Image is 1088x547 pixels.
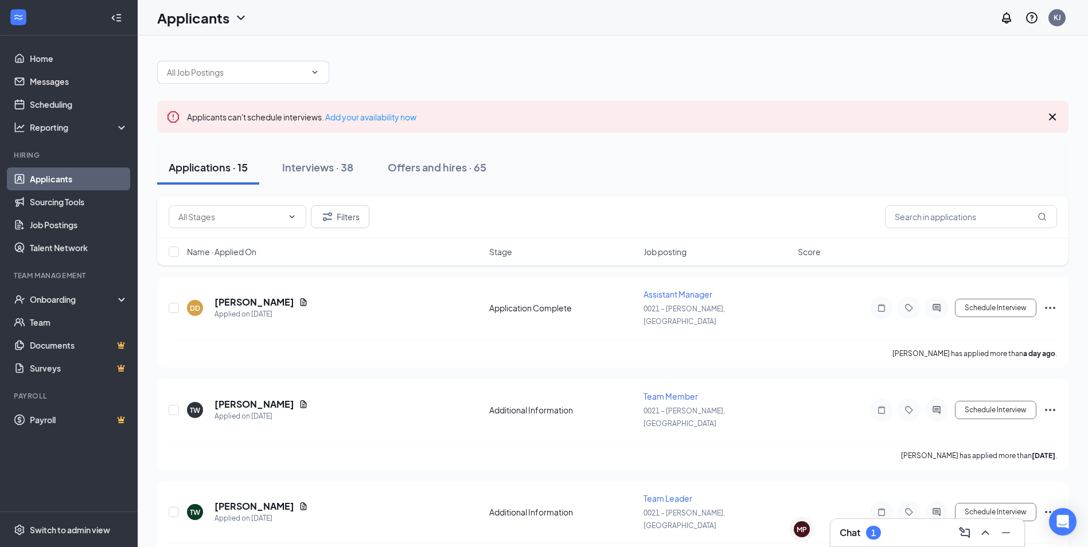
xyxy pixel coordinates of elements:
a: Sourcing Tools [30,190,128,213]
div: 1 [871,528,876,538]
div: Hiring [14,150,126,160]
div: Additional Information [489,404,637,416]
svg: ChevronDown [310,68,319,77]
a: Scheduling [30,93,128,116]
h5: [PERSON_NAME] [215,500,294,513]
div: Open Intercom Messenger [1049,508,1077,536]
span: 0021 – [PERSON_NAME], [GEOGRAPHIC_DATA] [644,509,725,530]
svg: Cross [1046,110,1059,124]
svg: Note [875,405,888,415]
svg: Tag [902,303,916,312]
svg: ComposeMessage [958,526,972,540]
div: Switch to admin view [30,524,110,536]
b: [DATE] [1032,451,1055,460]
div: Application Complete [489,302,637,314]
button: Schedule Interview [955,299,1036,317]
div: Additional Information [489,506,637,518]
div: Applications · 15 [169,160,248,174]
span: Stage [489,246,512,257]
svg: Note [875,303,888,312]
svg: MagnifyingGlass [1038,212,1047,221]
input: All Stages [178,210,283,223]
a: Home [30,47,128,70]
svg: Minimize [999,526,1013,540]
span: Team Member [644,391,698,401]
div: Onboarding [30,294,118,305]
a: DocumentsCrown [30,334,128,357]
div: Applied on [DATE] [215,513,308,524]
a: Add your availability now [325,112,416,122]
input: All Job Postings [167,66,306,79]
div: TW [190,405,200,415]
div: Interviews · 38 [282,160,353,174]
svg: ActiveChat [930,405,943,415]
svg: ChevronUp [978,526,992,540]
input: Search in applications [885,205,1057,228]
div: Payroll [14,391,126,401]
svg: Ellipses [1043,403,1057,417]
svg: ChevronDown [234,11,248,25]
button: ComposeMessage [956,523,974,542]
button: Minimize [997,523,1015,542]
h5: [PERSON_NAME] [215,296,294,308]
svg: Tag [902,405,916,415]
svg: Collapse [111,12,122,24]
div: MP [797,525,807,534]
div: Reporting [30,122,128,133]
b: a day ago [1023,349,1055,358]
span: 0021 – [PERSON_NAME], [GEOGRAPHIC_DATA] [644,407,725,428]
svg: ActiveChat [930,303,943,312]
div: KJ [1054,13,1061,22]
span: Team Leader [644,493,692,503]
svg: QuestionInfo [1025,11,1039,25]
svg: Error [166,110,180,124]
svg: Document [299,502,308,511]
button: Schedule Interview [955,503,1036,521]
svg: Document [299,400,308,409]
div: Applied on [DATE] [215,411,308,422]
div: Team Management [14,271,126,280]
button: Schedule Interview [955,401,1036,419]
div: TW [190,507,200,517]
svg: Ellipses [1043,505,1057,519]
svg: ChevronDown [287,212,297,221]
p: [PERSON_NAME] has applied more than . [901,451,1057,460]
span: Assistant Manager [644,289,712,299]
button: Filter Filters [311,205,369,228]
a: Talent Network [30,236,128,259]
div: DD [190,303,200,313]
a: Team [30,311,128,334]
span: Job posting [644,246,687,257]
div: Applied on [DATE] [215,308,308,320]
a: Messages [30,70,128,93]
button: ChevronUp [976,523,995,542]
svg: Analysis [14,122,25,133]
svg: Notifications [1000,11,1013,25]
div: Offers and hires · 65 [388,160,486,174]
a: PayrollCrown [30,408,128,431]
span: Name · Applied On [187,246,256,257]
svg: ActiveChat [930,507,943,517]
svg: Note [875,507,888,517]
a: Job Postings [30,213,128,236]
span: Score [798,246,821,257]
a: SurveysCrown [30,357,128,380]
svg: Tag [902,507,916,517]
span: Applicants can't schedule interviews. [187,112,416,122]
svg: Document [299,298,308,307]
svg: UserCheck [14,294,25,305]
h5: [PERSON_NAME] [215,398,294,411]
h1: Applicants [157,8,229,28]
svg: Filter [321,210,334,224]
span: 0021 – [PERSON_NAME], [GEOGRAPHIC_DATA] [644,304,725,326]
h3: Chat [840,526,860,539]
a: Applicants [30,167,128,190]
svg: Ellipses [1043,301,1057,315]
svg: Settings [14,524,25,536]
p: [PERSON_NAME] has applied more than . [892,349,1057,358]
svg: WorkstreamLogo [13,11,24,23]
